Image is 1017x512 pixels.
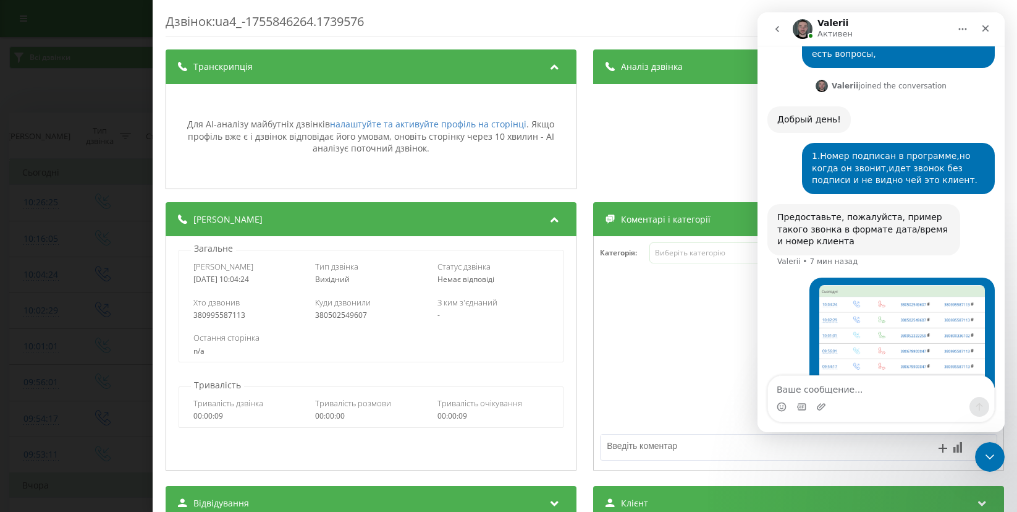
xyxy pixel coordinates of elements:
[172,118,570,155] div: Для AI-аналізу майбутніх дзвінків . Якщо профіль вже є і дзвінок відповідає його умовам, оновіть ...
[621,213,711,226] span: Коментарі і категорії
[193,347,549,356] div: n/a
[193,398,263,409] span: Тривалість дзвінка
[437,274,494,284] span: Немає відповіді
[621,61,683,73] span: Аналіз дзвінка
[621,497,648,510] span: Клієнт
[193,213,263,226] span: [PERSON_NAME]
[193,275,305,284] div: [DATE] 10:04:24
[315,311,426,320] div: 380502549607
[193,311,305,320] div: 380995587113
[975,442,1005,472] iframe: Intercom live chat
[330,118,526,130] a: налаштуйте та активуйте профіль на сторінці
[193,261,253,272] span: [PERSON_NAME]
[600,249,649,257] h4: Категорія :
[315,261,358,272] span: Тип дзвінка
[655,248,809,258] div: Виберіть категорію
[191,379,244,391] p: Тривалість
[757,12,1005,432] iframe: Intercom live chat
[193,297,240,308] span: Хто дзвонив
[315,412,426,420] div: 00:00:00
[437,398,522,409] span: Тривалість очікування
[437,311,549,320] div: -
[193,412,305,420] div: 00:00:09
[315,297,371,308] span: Куди дзвонили
[193,61,253,73] span: Транскрипція
[193,332,260,343] span: Остання сторінка
[315,398,391,409] span: Тривалість розмови
[191,242,236,255] p: Загальне
[166,13,1004,37] div: Дзвінок : ua4_-1755846264.1739576
[437,297,497,308] span: З ким з'єднаний
[193,497,249,510] span: Відвідування
[315,274,350,284] span: Вихідний
[437,261,491,272] span: Статус дзвінка
[437,412,549,420] div: 00:00:09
